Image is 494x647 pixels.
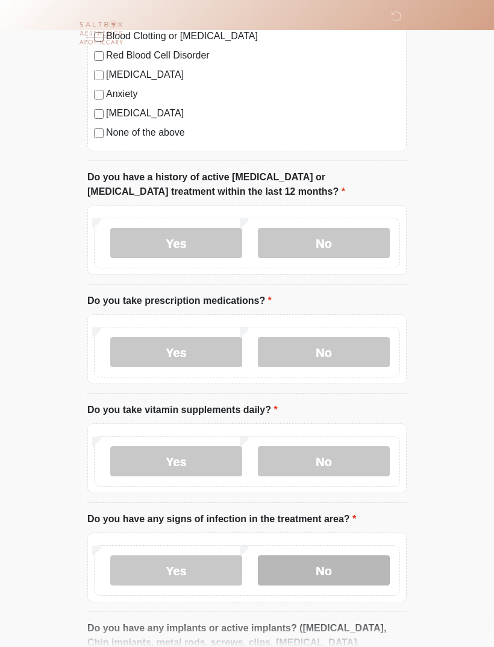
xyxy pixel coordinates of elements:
input: [MEDICAL_DATA] [94,109,104,119]
label: Do you take prescription medications? [87,294,272,308]
label: Do you have a history of active [MEDICAL_DATA] or [MEDICAL_DATA] treatment within the last 12 mon... [87,170,407,199]
label: None of the above [106,125,400,140]
input: Anxiety [94,90,104,99]
label: Yes [110,228,242,258]
label: Yes [110,555,242,585]
label: No [258,555,390,585]
label: No [258,228,390,258]
label: No [258,446,390,476]
label: No [258,337,390,367]
label: Do you have any signs of infection in the treatment area? [87,512,356,526]
label: Do you take vitamin supplements daily? [87,403,278,417]
label: Yes [110,446,242,476]
input: None of the above [94,128,104,138]
input: [MEDICAL_DATA] [94,71,104,80]
label: [MEDICAL_DATA] [106,68,400,82]
img: Saltbox Aesthetics Logo [75,9,127,60]
label: [MEDICAL_DATA] [106,106,400,121]
label: Anxiety [106,87,400,101]
label: Yes [110,337,242,367]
